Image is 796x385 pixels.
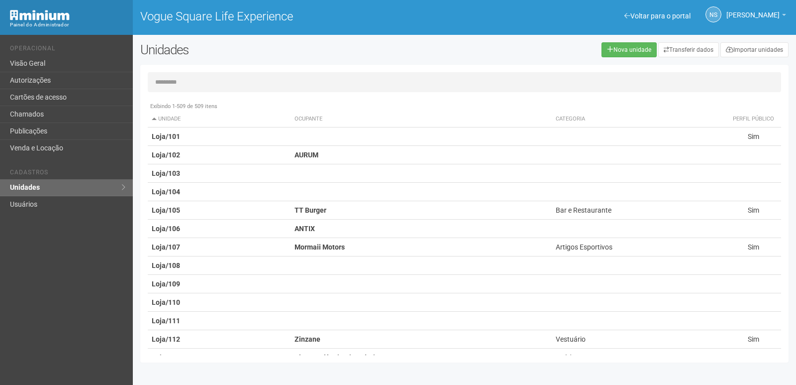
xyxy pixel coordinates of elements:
[552,349,726,367] td: Saúde
[552,238,726,257] td: Artigos Esportivos
[295,335,320,343] strong: Zinzane
[152,354,180,362] strong: Loja/113
[152,261,180,269] strong: Loja/108
[748,132,759,140] span: Sim
[748,206,759,214] span: Sim
[720,42,789,57] a: Importar unidades
[152,151,180,159] strong: Loja/102
[295,225,315,233] strong: ANTIX
[748,335,759,343] span: Sim
[10,169,125,179] li: Cadastros
[152,298,180,306] strong: Loja/110
[152,335,180,343] strong: Loja/112
[726,12,786,20] a: [PERSON_NAME]
[152,225,180,233] strong: Loja/106
[152,280,180,288] strong: Loja/109
[601,42,657,57] a: Nova unidade
[658,42,719,57] a: Transferir dados
[10,20,125,29] div: Painel do Administrador
[140,42,402,57] h2: Unidades
[152,169,180,177] strong: Loja/103
[295,354,383,362] strong: Alta Excelência Diagnóstica
[552,111,726,128] th: Categoria: activate to sort column ascending
[295,206,326,214] strong: TT Burger
[152,132,180,140] strong: Loja/101
[552,201,726,220] td: Bar e Restaurante
[295,151,318,159] strong: AURUM
[10,10,70,20] img: Minium
[140,10,457,23] h1: Vogue Square Life Experience
[152,243,180,251] strong: Loja/107
[552,330,726,349] td: Vestuário
[148,102,781,111] div: Exibindo 1-509 de 509 itens
[624,12,691,20] a: Voltar para o portal
[152,317,180,325] strong: Loja/111
[152,188,180,196] strong: Loja/104
[10,45,125,55] li: Operacional
[748,243,759,251] span: Sim
[152,206,180,214] strong: Loja/105
[295,243,345,251] strong: Mormaii Motors
[291,111,551,128] th: Ocupante: activate to sort column ascending
[148,111,291,128] th: Unidade: activate to sort column descending
[726,1,780,19] span: Nicolle Silva
[705,6,721,22] a: NS
[725,111,781,128] th: Perfil público: activate to sort column ascending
